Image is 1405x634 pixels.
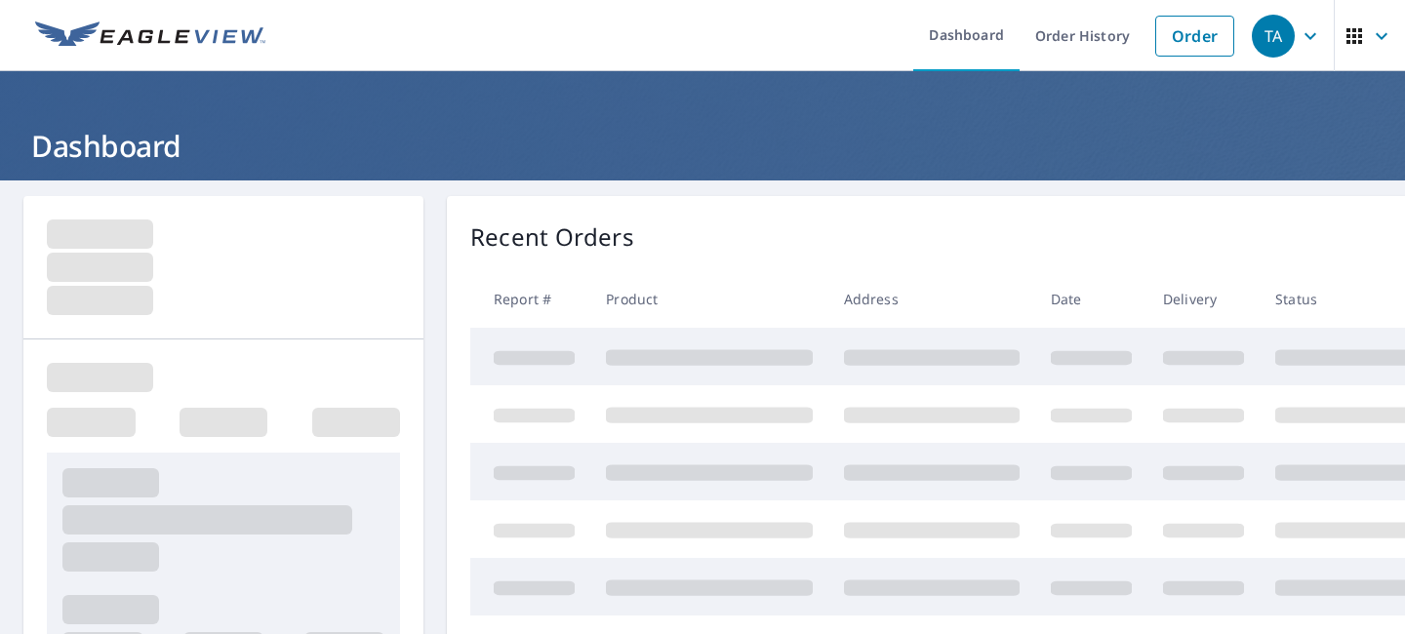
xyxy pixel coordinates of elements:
[470,219,634,255] p: Recent Orders
[828,270,1035,328] th: Address
[23,126,1382,166] h1: Dashboard
[1035,270,1147,328] th: Date
[35,21,265,51] img: EV Logo
[590,270,828,328] th: Product
[1252,15,1295,58] div: TA
[470,270,590,328] th: Report #
[1155,16,1234,57] a: Order
[1147,270,1260,328] th: Delivery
